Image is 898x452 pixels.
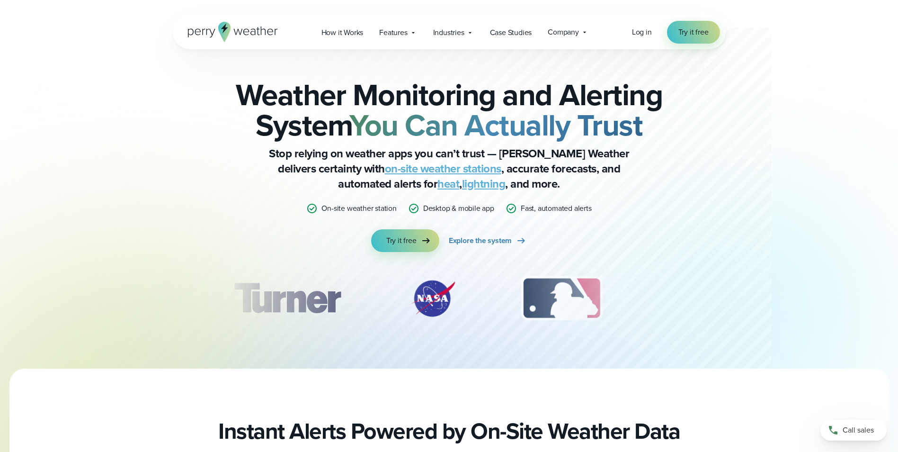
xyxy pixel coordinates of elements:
img: PGA.svg [657,275,733,322]
span: Call sales [843,425,874,436]
a: Log in [632,27,652,38]
div: 3 of 12 [512,275,612,322]
span: Case Studies [490,27,532,38]
img: MLB.svg [512,275,612,322]
h2: Weather Monitoring and Alerting System [220,80,678,140]
a: on-site weather stations [385,160,501,177]
div: slideshow [220,275,678,327]
a: lightning [462,175,506,192]
div: 4 of 12 [657,275,733,322]
span: Try it free [386,235,417,246]
a: heat [437,175,459,192]
span: How it Works [321,27,364,38]
p: Fast, automated alerts [521,203,592,214]
a: Try it free [667,21,720,44]
span: Log in [632,27,652,37]
strong: You Can Actually Trust [349,103,642,147]
a: Try it free [371,229,439,252]
p: On-site weather station [321,203,396,214]
a: How it Works [313,23,372,42]
a: Explore the system [449,229,527,252]
span: Company [548,27,579,38]
h2: Instant Alerts Powered by On-Site Weather Data [218,418,680,444]
span: Industries [433,27,464,38]
img: Turner-Construction_1.svg [220,275,354,322]
a: Call sales [820,420,887,441]
div: 1 of 12 [220,275,354,322]
p: Desktop & mobile app [423,203,494,214]
img: NASA.svg [400,275,466,322]
span: Explore the system [449,235,512,246]
a: Case Studies [482,23,540,42]
span: Features [379,27,407,38]
p: Stop relying on weather apps you can’t trust — [PERSON_NAME] Weather delivers certainty with , ac... [260,146,639,191]
span: Try it free [678,27,709,38]
div: 2 of 12 [400,275,466,322]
